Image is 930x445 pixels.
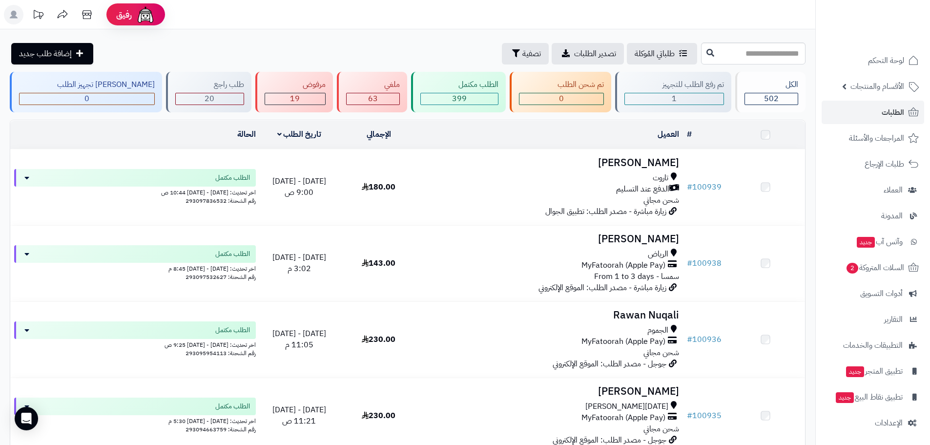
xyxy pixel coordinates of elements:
[186,273,256,281] span: رقم الشحنة: 293097532627
[19,79,155,90] div: [PERSON_NAME] تجهيز الطلب
[687,257,722,269] a: #100938
[545,206,666,217] span: زيارة مباشرة - مصدر الطلب: تطبيق الجوال
[625,93,723,105] div: 1
[643,423,679,435] span: شحن مجاني
[868,54,904,67] span: لوحة التحكم
[14,339,256,349] div: اخر تحديث: [DATE] - [DATE] 9:25 ص
[687,257,692,269] span: #
[847,263,858,274] span: 2
[822,256,924,279] a: السلات المتروكة2
[744,79,798,90] div: الكل
[687,334,722,345] a: #100936
[822,282,924,305] a: أدوات التسويق
[175,79,244,90] div: طلب راجع
[346,79,400,90] div: ملغي
[347,93,399,105] div: 63
[884,183,903,197] span: العملاء
[822,334,924,357] a: التطبيقات والخدمات
[594,271,679,282] span: سمسا - From 1 to 3 days
[624,79,724,90] div: تم رفع الطلب للتجهيز
[687,181,722,193] a: #100939
[553,358,666,370] span: جوجل - مصدر الطلب: الموقع الإلكتروني
[14,415,256,425] div: اخر تحديث: [DATE] - [DATE] 5:30 م
[574,48,616,60] span: تصدير الطلبات
[409,72,508,112] a: الطلب مكتمل 399
[616,184,669,195] span: الدفع عند التسليم
[687,410,692,422] span: #
[368,93,378,105] span: 63
[733,72,807,112] a: الكل502
[764,93,779,105] span: 502
[687,128,692,140] a: #
[367,128,391,140] a: الإجمالي
[136,5,155,24] img: ai-face.png
[687,410,722,422] a: #100935
[884,313,903,326] span: التقارير
[846,261,904,275] span: السلات المتروكة
[14,187,256,197] div: اخر تحديث: [DATE] - [DATE] 10:44 ص
[215,249,250,259] span: الطلب مكتمل
[422,157,679,169] h3: [PERSON_NAME]
[8,72,164,112] a: [PERSON_NAME] تجهيز الطلب 0
[850,80,904,93] span: الأقسام والمنتجات
[643,347,679,359] span: شحن مجاني
[846,366,864,377] span: جديد
[613,72,733,112] a: تم رفع الطلب للتجهيز 1
[581,336,665,347] span: MyFatoorah (Apple Pay)
[508,72,613,112] a: تم شحن الطلب 0
[522,48,541,60] span: تصفية
[176,93,243,105] div: 20
[422,386,679,397] h3: [PERSON_NAME]
[822,411,924,435] a: الإعدادات
[658,128,679,140] a: العميل
[502,43,549,64] button: تصفية
[627,43,697,64] a: طلباتي المُوكلة
[835,390,903,404] span: تطبيق نقاط البيع
[253,72,335,112] a: مرفوض 19
[822,127,924,150] a: المراجعات والأسئلة
[822,49,924,72] a: لوحة التحكم
[272,175,326,198] span: [DATE] - [DATE] 9:00 ص
[290,93,300,105] span: 19
[635,48,675,60] span: طلباتي المُوكلة
[822,204,924,228] a: المدونة
[20,93,154,105] div: 0
[362,334,395,345] span: 230.00
[647,325,668,336] span: الجموم
[186,425,256,434] span: رقم الشحنة: 293094663759
[836,392,854,403] span: جديد
[822,230,924,254] a: وآتس آبجديد
[362,181,395,193] span: 180.00
[519,93,603,105] div: 0
[164,72,253,112] a: طلب راجع 20
[865,157,904,171] span: طلبات الإرجاع
[581,260,665,271] span: MyFatoorah (Apple Pay)
[687,181,692,193] span: #
[11,43,93,64] a: إضافة طلب جديد
[26,5,50,27] a: تحديثات المنصة
[643,194,679,206] span: شحن مجاني
[585,401,668,412] span: [DATE][PERSON_NAME]
[186,349,256,358] span: رقم الشحنة: 293095954113
[856,235,903,249] span: وآتس آب
[822,152,924,176] a: طلبات الإرجاع
[882,106,904,119] span: الطلبات
[421,93,498,105] div: 399
[687,334,692,345] span: #
[84,93,89,105] span: 0
[843,339,903,352] span: التطبيقات والخدمات
[452,93,467,105] span: 399
[277,128,322,140] a: تاريخ الطلب
[845,364,903,378] span: تطبيق المتجر
[272,252,326,275] span: [DATE] - [DATE] 3:02 م
[559,93,564,105] span: 0
[205,93,214,105] span: 20
[822,308,924,331] a: التقارير
[272,404,326,427] span: [DATE] - [DATE] 11:21 ص
[860,287,903,300] span: أدوات التسويق
[822,101,924,124] a: الطلبات
[14,263,256,273] div: اخر تحديث: [DATE] - [DATE] 8:45 م
[15,407,38,430] div: Open Intercom Messenger
[875,416,903,430] span: الإعدادات
[420,79,498,90] div: الطلب مكتمل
